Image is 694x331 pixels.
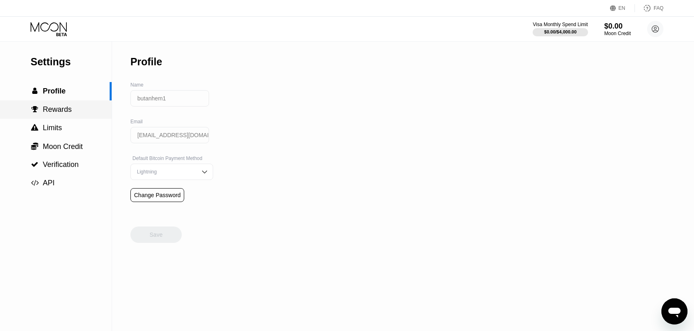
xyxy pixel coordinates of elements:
[31,106,39,113] div: 
[604,22,631,31] div: $0.00
[130,119,213,124] div: Email
[31,142,39,150] div: 
[544,29,577,34] div: $0.00 / $4,000.00
[130,188,184,202] div: Change Password
[43,87,66,95] span: Profile
[32,87,37,95] span: 
[31,161,38,168] span: 
[31,56,112,68] div: Settings
[43,142,83,151] span: Moon Credit
[31,124,38,131] span: 
[31,179,39,187] span: 
[130,56,162,68] div: Profile
[31,87,39,95] div: 
[610,4,635,12] div: EN
[31,161,39,168] div: 
[43,105,72,113] span: Rewards
[604,22,631,36] div: $0.00Moon Credit
[135,169,196,175] div: Lightning
[31,106,38,113] span: 
[43,160,79,169] span: Verification
[43,179,55,187] span: API
[130,156,213,161] div: Default Bitcoin Payment Method
[604,31,631,36] div: Moon Credit
[533,22,588,27] div: Visa Monthly Spend Limit
[134,192,181,198] div: Change Password
[31,124,39,131] div: 
[654,5,663,11] div: FAQ
[635,4,663,12] div: FAQ
[661,298,687,324] iframe: Button to launch messaging window
[31,142,38,150] span: 
[533,22,588,36] div: Visa Monthly Spend Limit$0.00/$4,000.00
[619,5,626,11] div: EN
[43,124,62,132] span: Limits
[130,82,213,88] div: Name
